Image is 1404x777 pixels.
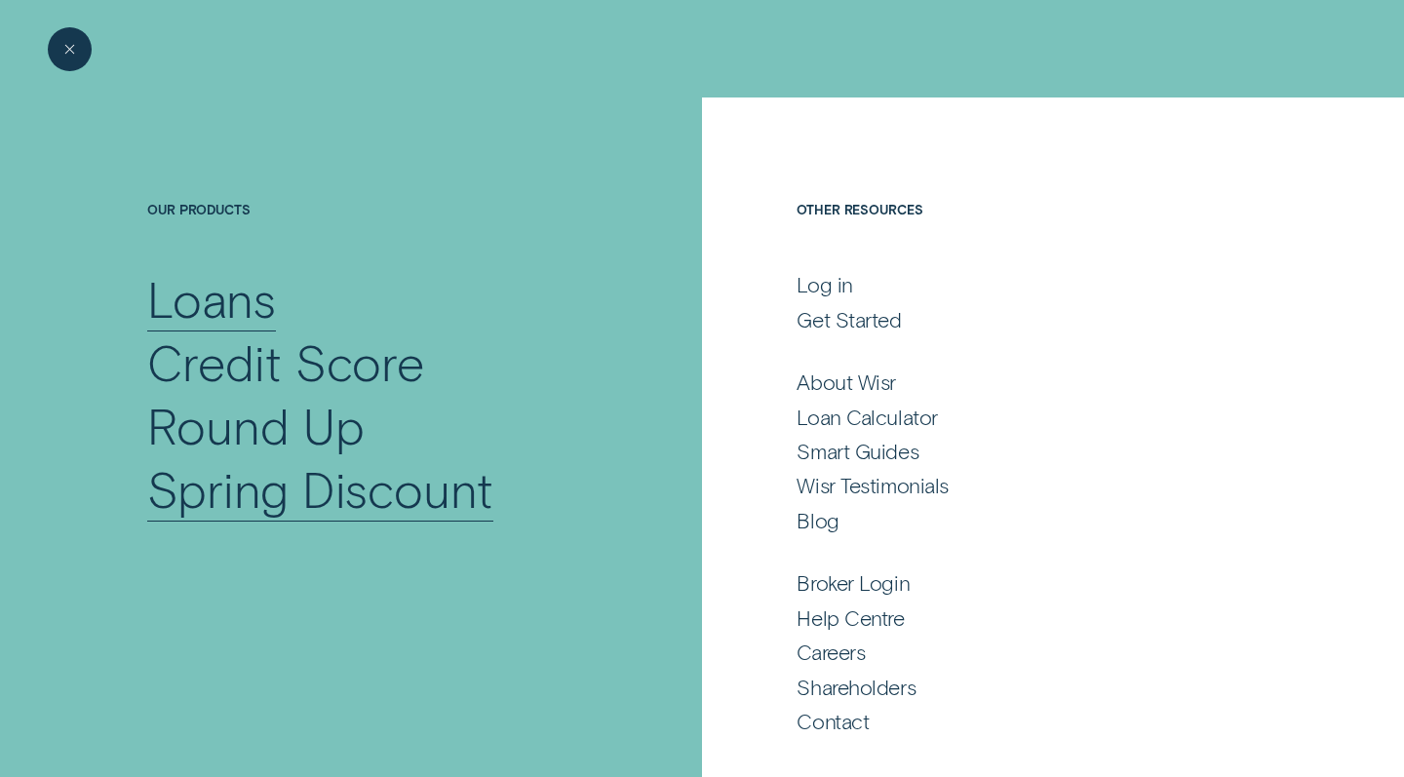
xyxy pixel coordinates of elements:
a: Contact [797,708,1255,734]
a: Wisr Testimonials [797,472,1255,498]
div: Loan Calculator [797,404,938,430]
button: Close Menu [48,27,92,71]
a: Loan Calculator [797,404,1255,430]
a: Round Up [147,394,600,457]
div: Spring Discount [147,457,493,521]
div: Blog [797,507,838,533]
div: About Wisr [797,369,896,395]
a: Credit Score [147,330,600,394]
div: Broker Login [797,569,910,596]
div: Smart Guides [797,438,918,464]
a: Log in [797,271,1255,297]
a: Careers [797,639,1255,665]
div: Round Up [147,394,364,457]
div: Log in [797,271,852,297]
a: Smart Guides [797,438,1255,464]
div: Credit Score [147,330,424,394]
h4: Our Products [147,202,600,267]
a: Broker Login [797,569,1255,596]
div: Get Started [797,306,901,332]
a: Blog [797,507,1255,533]
div: Shareholders [797,674,916,700]
a: Spring Discount [147,457,600,521]
a: Loans [147,267,600,330]
a: Get Started [797,306,1255,332]
div: Wisr Testimonials [797,472,949,498]
div: Careers [797,639,865,665]
a: About Wisr [797,369,1255,395]
a: Shareholders [797,674,1255,700]
div: Contact [797,708,869,734]
div: Loans [147,267,276,330]
div: Help Centre [797,604,904,631]
h4: Other Resources [797,202,1255,267]
a: Help Centre [797,604,1255,631]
